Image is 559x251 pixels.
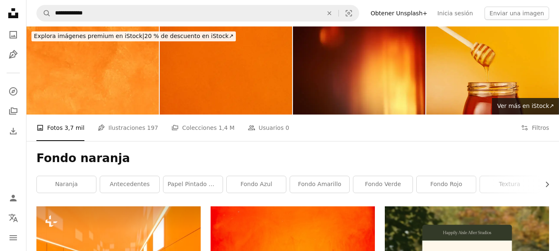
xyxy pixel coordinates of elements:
img: Honey dripping from wooden honey dipper in to jar [426,26,559,115]
button: Búsqueda visual [339,5,359,21]
h1: Fondo naranja [36,151,549,166]
a: Iniciar sesión / Registrarse [5,190,22,206]
span: 197 [147,123,158,132]
a: Historial de descargas [5,123,22,139]
button: Menú [5,229,22,246]
form: Encuentra imágenes en todo el sitio [36,5,359,22]
span: 1,4 M [218,123,235,132]
a: Usuarios 0 [248,115,289,141]
button: Enviar una imagen [485,7,549,20]
button: Buscar en Unsplash [37,5,51,21]
a: Obtener Unsplash+ [366,7,432,20]
a: Ver más en iStock↗ [492,98,559,115]
a: Inicio — Unsplash [5,5,22,23]
a: antecedentes [100,176,159,193]
a: fondo verde [353,176,413,193]
span: Ver más en iStock ↗ [497,103,554,109]
a: Inicia sesión [432,7,478,20]
img: Fondo: Acción de Gracias, Otoño, Halloween, Naranja, Amarillo, Grunge, Textura, Abstracto, Calaba... [26,26,159,115]
a: textura [480,176,539,193]
button: desplazar lista a la derecha [540,176,549,193]
a: Fondo rojo [417,176,476,193]
a: Ilustraciones 197 [98,115,158,141]
button: Idioma [5,210,22,226]
a: Fotos [5,26,22,43]
img: Textura de papel naranja con espacio para copiar [160,26,292,115]
a: Ilustraciones [5,46,22,63]
a: fondo amarillo [290,176,349,193]
a: Colecciones 1,4 M [171,115,235,141]
span: Explora imágenes premium en iStock | [34,33,144,39]
a: fondo azul [227,176,286,193]
a: Explorar [5,83,22,100]
a: Papel pintado naranja [163,176,223,193]
div: 20 % de descuento en iStock ↗ [31,31,236,41]
button: Borrar [320,5,338,21]
button: Filtros [521,115,549,141]
a: Explora imágenes premium en iStock|20 % de descuento en iStock↗ [26,26,241,46]
a: Colecciones [5,103,22,120]
img: Light Leak [293,26,425,115]
a: naranja [37,176,96,193]
span: 0 [285,123,289,132]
